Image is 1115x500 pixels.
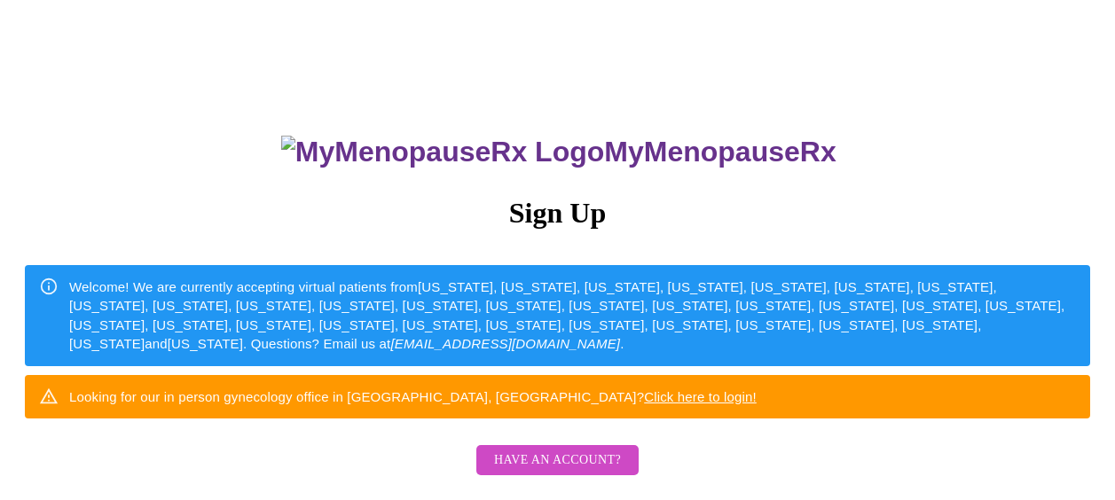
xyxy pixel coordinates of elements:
em: [EMAIL_ADDRESS][DOMAIN_NAME] [390,336,620,351]
div: Looking for our in person gynecology office in [GEOGRAPHIC_DATA], [GEOGRAPHIC_DATA]? [69,380,757,413]
h3: Sign Up [25,197,1090,230]
a: Have an account? [472,465,643,480]
div: Welcome! We are currently accepting virtual patients from [US_STATE], [US_STATE], [US_STATE], [US... [69,270,1076,361]
img: MyMenopauseRx Logo [281,136,604,168]
button: Have an account? [476,445,639,476]
h3: MyMenopauseRx [27,136,1091,168]
a: Click here to login! [644,389,757,404]
span: Have an account? [494,449,621,472]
